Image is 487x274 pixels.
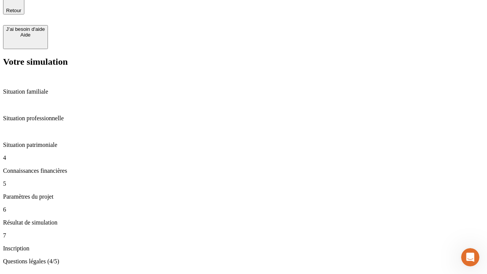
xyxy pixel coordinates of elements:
[6,8,21,13] span: Retour
[3,142,484,148] p: Situation patrimoniale
[3,245,484,252] p: Inscription
[3,193,484,200] p: Paramètres du projet
[3,167,484,174] p: Connaissances financières
[3,206,484,213] p: 6
[3,88,484,95] p: Situation familiale
[461,248,479,266] iframe: Intercom live chat
[3,25,48,49] button: J’ai besoin d'aideAide
[3,232,484,239] p: 7
[6,26,45,32] div: J’ai besoin d'aide
[3,180,484,187] p: 5
[3,258,484,265] p: Questions légales (4/5)
[3,219,484,226] p: Résultat de simulation
[6,32,45,38] div: Aide
[3,115,484,122] p: Situation professionnelle
[3,155,484,161] p: 4
[3,57,484,67] h2: Votre simulation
